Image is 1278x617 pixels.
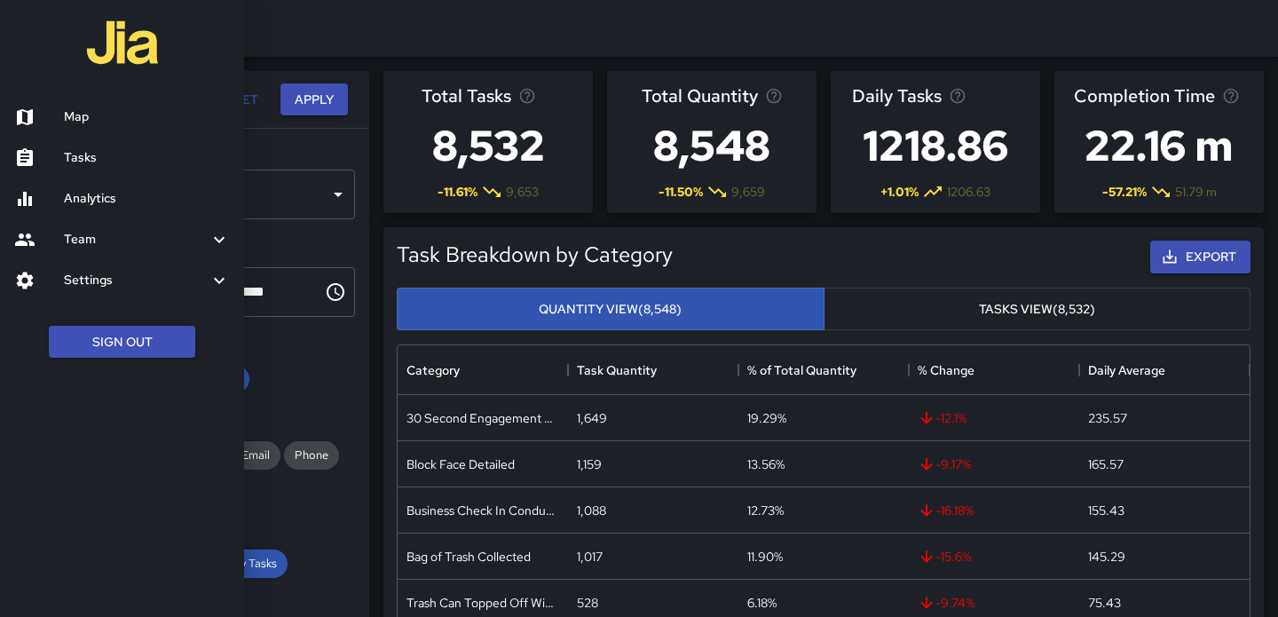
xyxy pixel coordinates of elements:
[64,271,209,290] h6: Settings
[87,7,158,78] img: jia-logo
[64,230,209,249] h6: Team
[64,189,230,209] h6: Analytics
[49,326,195,359] button: Sign Out
[64,148,230,168] h6: Tasks
[64,107,230,127] h6: Map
